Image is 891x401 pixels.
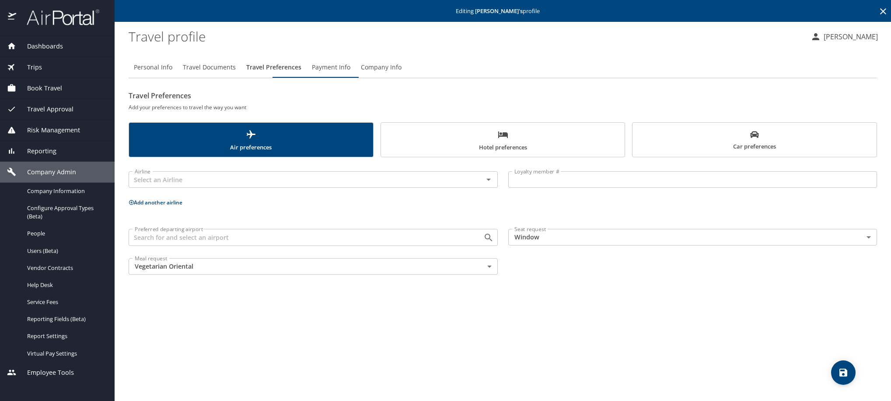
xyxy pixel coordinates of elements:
span: Configure Approval Types (Beta) [27,204,104,221]
span: Book Travel [16,83,62,93]
span: Virtual Pay Settings [27,349,104,358]
div: Profile [129,57,877,78]
span: Vendor Contracts [27,264,104,272]
input: Select an Airline [131,174,469,185]
span: Hotel preferences [386,129,620,152]
span: Service Fees [27,298,104,306]
span: Company Admin [16,167,76,177]
span: Company Info [361,62,402,73]
span: Users (Beta) [27,247,104,255]
span: Company Information [27,187,104,195]
span: Reporting Fields (Beta) [27,315,104,323]
strong: [PERSON_NAME] 's [475,7,523,15]
span: Air preferences [134,129,368,152]
p: Editing profile [117,8,888,14]
span: Reporting [16,146,56,156]
h2: Travel Preferences [129,89,877,103]
p: [PERSON_NAME] [821,31,878,42]
span: Risk Management [16,125,80,135]
button: [PERSON_NAME] [807,29,881,45]
span: Report Settings [27,332,104,340]
span: Help Desk [27,281,104,289]
img: icon-airportal.png [8,9,17,26]
span: Trips [16,62,42,72]
span: Employee Tools [16,368,74,377]
input: Search for and select an airport [131,232,469,243]
span: People [27,229,104,238]
button: save [831,360,856,385]
span: Travel Approval [16,104,73,114]
h1: Travel profile [129,23,804,50]
span: Travel Documents [183,62,236,73]
span: Car preferences [638,130,871,152]
span: Dashboards [16,41,63,51]
span: Travel Preferences [246,62,301,73]
button: Open [482,232,495,244]
div: Window [508,229,877,245]
div: scrollable force tabs example [129,122,877,157]
img: airportal-logo.png [17,9,99,26]
div: Vegetarian Oriental [129,258,498,275]
button: Add another airline [129,199,182,206]
span: Payment Info [312,62,350,73]
button: Open [482,173,495,186]
span: Personal Info [134,62,172,73]
h6: Add your preferences to travel the way you want [129,103,877,112]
